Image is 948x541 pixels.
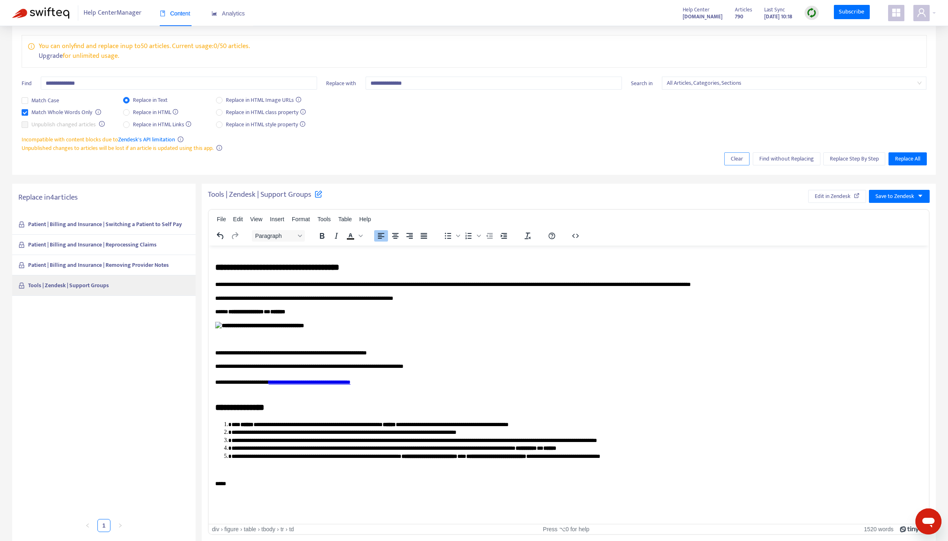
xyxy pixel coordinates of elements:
[217,216,226,222] span: File
[12,7,69,19] img: Swifteq
[286,526,288,533] div: ›
[462,230,482,242] div: Numbered list
[178,136,183,142] span: info-circle
[277,526,279,533] div: ›
[374,230,388,242] button: Align left
[39,51,250,61] p: for unlimited usage.
[731,154,743,163] span: Clear
[895,154,920,163] span: Replace All
[228,230,242,242] button: Redo
[212,11,217,16] span: area-chart
[807,8,817,18] img: sync.dc5367851b00ba804db3.png
[221,526,223,533] div: ›
[130,108,182,117] span: Replace in HTML
[28,108,95,117] span: Match Whole Words Only
[683,5,710,14] span: Help Center
[212,10,245,17] span: Analytics
[208,190,322,200] h5: Tools | Zendesk | Support Groups
[28,240,157,249] strong: Patient | Billing and Insurance | Reprocessing Claims
[315,230,329,242] button: Bold
[28,260,169,270] strong: Patient | Billing and Insurance | Removing Provider Notes
[81,519,94,532] button: left
[764,12,792,21] strong: [DATE] 10:18
[118,523,123,528] span: right
[18,193,190,202] h5: Replace in 4 articles
[98,519,110,532] a: 1
[875,192,914,201] span: Save to Zendesk
[258,526,260,533] div: ›
[683,12,723,21] a: [DOMAIN_NAME]
[214,230,227,242] button: Undo
[497,230,511,242] button: Increase indent
[81,519,94,532] li: Previous Page
[18,221,25,228] span: lock
[28,42,35,50] span: info-circle
[735,12,743,21] strong: 790
[130,96,171,105] span: Replace in Text
[114,519,127,532] button: right
[289,526,294,533] div: td
[338,216,352,222] span: Table
[240,526,243,533] div: ›
[724,152,750,165] button: Clear
[270,216,284,222] span: Insert
[212,526,219,533] div: div
[28,220,182,229] strong: Patient | Billing and Insurance | Switching a Patient to Self Pay
[99,121,105,127] span: info-circle
[545,230,559,242] button: Help
[39,51,63,62] a: Upgrade
[84,5,141,21] span: Help Center Manager
[915,508,941,534] iframe: Button to launch messaging window
[823,152,885,165] button: Replace Step By Step
[329,230,343,242] button: Italic
[869,190,930,203] button: Save to Zendeskcaret-down
[815,192,851,201] span: Edit in Zendesk
[95,109,101,115] span: info-circle
[22,135,175,144] span: Incompatible with content blocks due to
[244,526,256,533] div: table
[28,96,62,105] span: Match Case
[292,216,310,222] span: Format
[759,154,814,163] span: Find without Replacing
[280,526,284,533] div: tr
[28,281,109,290] strong: Tools | Zendesk | Support Groups
[900,526,920,532] a: Powered by Tiny
[631,79,653,88] span: Search in
[18,242,25,248] span: lock
[223,108,309,117] span: Replace in HTML class property
[764,5,785,14] span: Last Sync
[808,190,866,203] button: Edit in Zendesk
[448,526,684,533] div: Press ⌥0 for help
[326,79,356,88] span: Replace with
[250,216,262,222] span: View
[216,145,222,151] span: info-circle
[85,523,90,528] span: left
[261,526,275,533] div: tbody
[255,233,295,239] span: Paragraph
[441,230,461,242] div: Bullet list
[891,8,901,18] span: appstore
[667,77,922,89] span: All Articles, Categories, Sections
[403,230,417,242] button: Align right
[18,282,25,289] span: lock
[252,230,305,242] button: Block Paragraph
[317,216,331,222] span: Tools
[223,120,309,129] span: Replace in HTML style property
[483,230,496,242] button: Decrease indent
[225,526,239,533] div: figure
[22,79,32,88] span: Find
[917,193,923,199] span: caret-down
[160,11,165,16] span: book
[388,230,402,242] button: Align center
[864,526,893,533] button: 1520 words
[735,5,752,14] span: Articles
[160,10,190,17] span: Content
[22,143,214,153] span: Unpublished changes to articles will be lost if an article is updated using this app.
[417,230,431,242] button: Justify
[344,230,364,242] div: Text color Black
[834,5,870,20] a: Subscribe
[888,152,927,165] button: Replace All
[114,519,127,532] li: Next Page
[521,230,535,242] button: Clear formatting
